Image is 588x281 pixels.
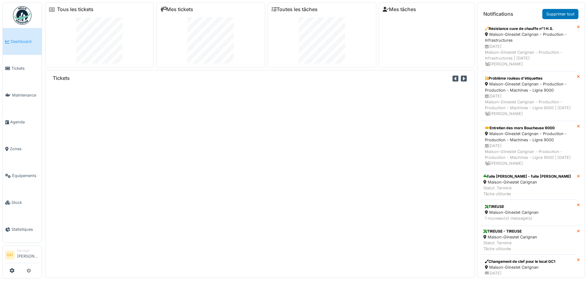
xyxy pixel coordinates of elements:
[3,82,42,109] a: Maintenance
[481,71,577,121] a: Problème rouleau d'étiquettes Maison-Ginestet Carignan - Production - Production - Machines - Lig...
[485,264,573,270] div: Maison-Ginestet Carignan
[483,179,571,185] div: Maison-Ginestet Carignan
[12,92,39,98] span: Maintenance
[485,131,573,143] div: Maison-Ginestet Carignan - Production - Production - Machines - Ligne 9000
[3,109,42,135] a: Agenda
[160,6,193,12] a: Mes tickets
[5,250,15,260] li: GH
[483,185,571,197] div: Statut: Terminé Tâche clôturée
[5,248,39,263] a: GH Manager[PERSON_NAME]
[485,43,573,67] div: [DATE] Maison-Ginestet Carignan - Production - Infrastructures | [DATE] [PERSON_NAME]
[3,216,42,243] a: Statistiques
[11,39,39,44] span: Dashboard
[3,135,42,162] a: Zones
[11,65,39,71] span: Tickets
[13,6,31,25] img: Badge_color-CXgf-gQk.svg
[542,9,578,19] a: Supprimer tout
[485,26,573,31] div: Résistance cuve de chauffe n°1 H.S.
[10,119,39,125] span: Agenda
[57,6,94,12] a: Tous les tickets
[53,75,70,81] h6: Tickets
[3,55,42,82] a: Tickets
[483,240,537,252] div: Statut: Terminé Tâche clôturée
[12,173,39,179] span: Équipements
[485,81,573,93] div: Maison-Ginestet Carignan - Production - Production - Machines - Ligne 9000
[485,76,573,81] div: Problème rouleau d'étiquettes
[483,234,537,240] div: Maison-Ginestet Carignan
[485,143,573,167] div: [DATE] Maison-Ginestet Carignan - Production - Production - Machines - Ligne 9000 | [DATE] [PERSO...
[485,215,573,221] div: 1 nouveau(x) message(s)
[485,259,573,264] div: Changement de clef pour le local GC1
[483,11,513,17] h6: Notifications
[481,171,577,200] a: fuite [PERSON_NAME] - fuite [PERSON_NAME] Maison-Ginestet Carignan Statut: TerminéTâche clôturée
[11,200,39,205] span: Stock
[485,204,573,209] div: TIREUSE
[481,226,577,255] a: TIREUSE - TIREUSE Maison-Ginestet Carignan Statut: TerminéTâche clôturée
[3,162,42,189] a: Équipements
[481,22,577,71] a: Résistance cuve de chauffe n°1 H.S. Maison-Ginestet Carignan - Production - Infrastructures [DATE...
[481,121,577,171] a: Entretien des mors Boucheuse 9000 Maison-Ginestet Carignan - Production - Production - Machines -...
[17,248,39,253] div: Manager
[485,125,573,131] div: Entretien des mors Boucheuse 9000
[481,200,577,225] a: TIREUSE Maison-Ginestet Carignan 1 nouveau(x) message(s)
[383,6,416,12] a: Mes tâches
[11,226,39,232] span: Statistiques
[3,189,42,216] a: Stock
[272,6,318,12] a: Toutes les tâches
[485,93,573,117] div: [DATE] Maison-Ginestet Carignan - Production - Production - Machines - Ligne 9000 | [DATE] [PERSO...
[485,31,573,43] div: Maison-Ginestet Carignan - Production - Infrastructures
[17,248,39,262] li: [PERSON_NAME]
[485,209,573,215] div: Maison-Ginestet Carignan
[483,229,537,234] div: TIREUSE - TIREUSE
[483,174,571,179] div: fuite [PERSON_NAME] - fuite [PERSON_NAME]
[10,146,39,152] span: Zones
[3,28,42,55] a: Dashboard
